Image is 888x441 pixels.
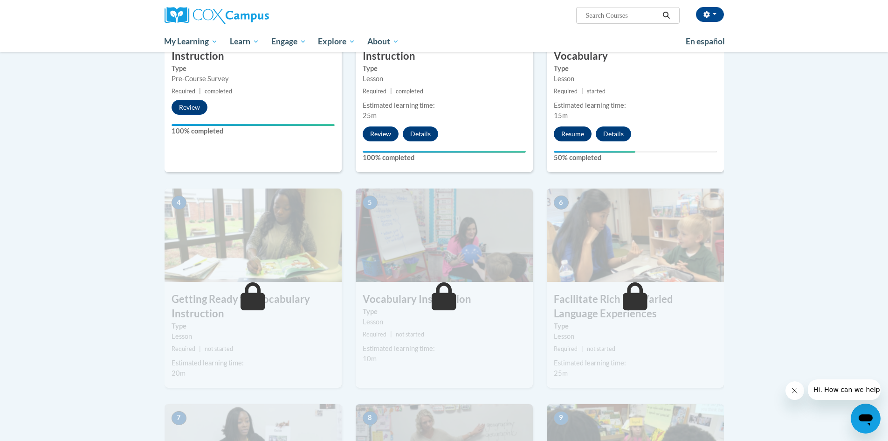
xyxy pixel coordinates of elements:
[172,126,335,136] label: 100% completed
[785,381,804,400] iframe: Close message
[172,196,186,210] span: 4
[230,36,259,47] span: Learn
[172,358,335,368] div: Estimated learning time:
[581,88,583,95] span: |
[363,151,526,153] div: Your progress
[390,331,392,338] span: |
[363,331,386,338] span: Required
[547,189,724,282] img: Course Image
[554,345,578,352] span: Required
[199,345,201,352] span: |
[172,124,335,126] div: Your progress
[363,196,378,210] span: 5
[165,7,342,24] a: Cox Campus
[554,151,635,153] div: Your progress
[396,88,423,95] span: completed
[363,63,526,74] label: Type
[363,126,399,141] button: Review
[554,369,568,377] span: 25m
[6,7,76,14] span: Hi. How can we help?
[172,100,207,115] button: Review
[554,196,569,210] span: 6
[587,88,606,95] span: started
[585,10,659,21] input: Search Courses
[554,411,569,425] span: 9
[554,358,717,368] div: Estimated learning time:
[554,126,592,141] button: Resume
[172,369,186,377] span: 20m
[318,36,355,47] span: Explore
[224,31,265,52] a: Learn
[361,31,405,52] a: About
[851,404,881,434] iframe: Button to launch messaging window
[686,36,725,46] span: En español
[554,74,717,84] div: Lesson
[265,31,312,52] a: Engage
[363,317,526,327] div: Lesson
[172,321,335,331] label: Type
[363,355,377,363] span: 10m
[363,112,377,119] span: 25m
[151,31,738,52] div: Main menu
[554,88,578,95] span: Required
[808,379,881,400] iframe: Message from company
[363,411,378,425] span: 8
[363,307,526,317] label: Type
[172,63,335,74] label: Type
[165,292,342,321] h3: Getting Ready for Vocabulary Instruction
[199,88,201,95] span: |
[554,331,717,342] div: Lesson
[356,189,533,282] img: Course Image
[172,88,195,95] span: Required
[312,31,361,52] a: Explore
[205,345,233,352] span: not started
[363,153,526,163] label: 100% completed
[587,345,615,352] span: not started
[205,88,232,95] span: completed
[164,36,218,47] span: My Learning
[396,331,424,338] span: not started
[547,292,724,321] h3: Facilitate Rich and Varied Language Experiences
[172,74,335,84] div: Pre-Course Survey
[554,321,717,331] label: Type
[363,343,526,354] div: Estimated learning time:
[554,112,568,119] span: 15m
[390,88,392,95] span: |
[403,126,438,141] button: Details
[172,345,195,352] span: Required
[596,126,631,141] button: Details
[271,36,306,47] span: Engage
[554,63,717,74] label: Type
[554,153,717,163] label: 50% completed
[172,331,335,342] div: Lesson
[363,88,386,95] span: Required
[581,345,583,352] span: |
[659,10,673,21] button: Search
[172,411,186,425] span: 7
[165,189,342,282] img: Course Image
[158,31,224,52] a: My Learning
[367,36,399,47] span: About
[363,100,526,111] div: Estimated learning time:
[554,100,717,111] div: Estimated learning time:
[356,292,533,307] h3: Vocabulary Instruction
[680,32,731,51] a: En español
[165,7,269,24] img: Cox Campus
[696,7,724,22] button: Account Settings
[363,74,526,84] div: Lesson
